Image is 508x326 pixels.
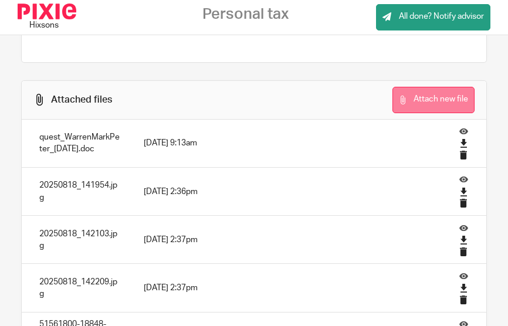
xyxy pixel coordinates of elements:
[144,186,442,198] p: [DATE] 2:36pm
[39,276,120,300] p: 20250818_142209.jpg
[459,282,468,294] a: Download
[144,137,442,149] p: [DATE] 9:13am
[376,4,490,30] a: All done? Notify advisor
[18,4,114,31] div: Hixsons
[51,94,112,106] div: Attached files
[39,228,120,252] p: 20250818_142103.jpg
[144,234,442,246] p: [DATE] 2:37pm
[39,131,120,155] p: quest_WarrenMarkPeter_[DATE].doc
[459,186,468,198] a: Download
[459,137,468,149] a: Download
[399,12,484,21] span: All done? Notify advisor
[392,87,475,113] button: Attach new file
[459,234,468,246] a: Download
[144,282,442,294] p: [DATE] 2:37pm
[29,19,59,31] div: Hixsons
[202,5,289,23] h2: Personal tax
[39,179,120,203] p: 20250818_141954.jpg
